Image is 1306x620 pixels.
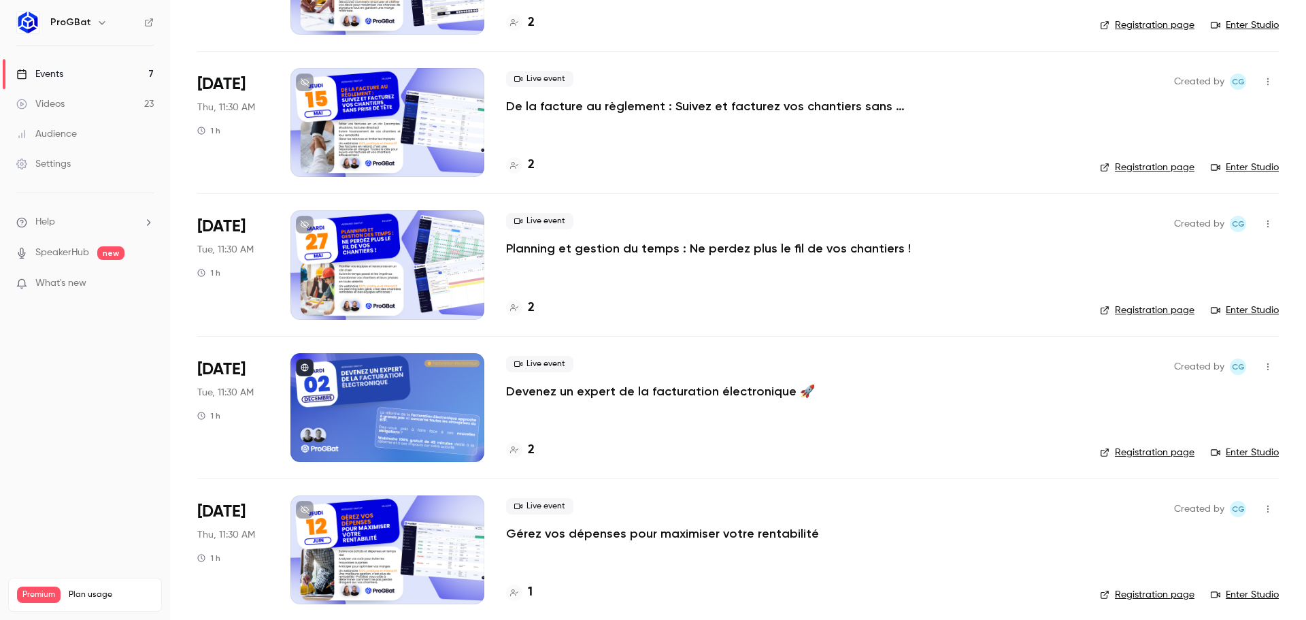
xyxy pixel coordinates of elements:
span: Created by [1174,74,1224,90]
span: Plan usage [69,589,153,600]
span: Tue, 11:30 AM [197,243,254,257]
a: 2 [506,156,535,174]
a: SpeakerHub [35,246,89,260]
span: Created by [1174,359,1224,375]
span: [DATE] [197,216,246,238]
a: Enter Studio [1211,18,1279,32]
span: new [97,246,124,260]
a: Registration page [1100,446,1194,459]
div: Nov 25 Tue, 11:30 AM (Europe/Paris) [197,210,269,319]
h4: 2 [528,156,535,174]
a: Registration page [1100,161,1194,174]
span: CG [1232,216,1245,232]
a: Enter Studio [1211,446,1279,459]
h4: 1 [528,583,533,602]
div: Nov 13 Thu, 11:30 AM (Europe/Paris) [197,68,269,177]
li: help-dropdown-opener [16,215,154,229]
span: Help [35,215,55,229]
div: 1 h [197,125,220,136]
span: Live event [506,498,573,515]
span: CG [1232,359,1245,375]
div: Videos [16,97,65,111]
a: Registration page [1100,18,1194,32]
a: Enter Studio [1211,161,1279,174]
img: ProGBat [17,12,39,33]
span: Charles Gallard [1230,74,1246,90]
div: 1 h [197,553,220,564]
span: Premium [17,587,61,603]
h6: ProGBat [50,16,91,29]
span: [DATE] [197,501,246,523]
span: CG [1232,501,1245,517]
span: Live event [506,71,573,87]
span: Thu, 11:30 AM [197,528,255,542]
iframe: Noticeable Trigger [137,278,154,290]
span: [DATE] [197,74,246,95]
span: Charles Gallard [1230,359,1246,375]
a: Registration page [1100,304,1194,317]
div: 1 h [197,267,220,278]
a: 2 [506,14,535,32]
h4: 2 [528,441,535,459]
a: 2 [506,441,535,459]
span: Charles Gallard [1230,216,1246,232]
span: CG [1232,74,1245,90]
span: Created by [1174,501,1224,517]
span: Tue, 11:30 AM [197,386,254,399]
div: Dec 2 Tue, 11:30 AM (Europe/Paris) [197,353,269,462]
a: Planning et gestion du temps : Ne perdez plus le fil de vos chantiers ! [506,240,911,257]
span: Charles Gallard [1230,501,1246,517]
a: De la facture au règlement : Suivez et facturez vos chantiers sans prise de tête [506,98,914,114]
a: Registration page [1100,588,1194,602]
span: Thu, 11:30 AM [197,101,255,114]
span: [DATE] [197,359,246,380]
a: 1 [506,583,533,602]
a: Enter Studio [1211,304,1279,317]
div: Events [16,67,63,81]
div: Audience [16,127,77,141]
div: 1 h [197,410,220,421]
a: 2 [506,299,535,317]
div: Settings [16,157,71,171]
a: Gérez vos dépenses pour maximiser votre rentabilité [506,525,819,542]
span: What's new [35,276,86,291]
span: Live event [506,356,573,372]
span: Live event [506,213,573,229]
div: Dec 4 Thu, 11:30 AM (Europe/Paris) [197,495,269,604]
h4: 2 [528,299,535,317]
h4: 2 [528,14,535,32]
a: Enter Studio [1211,588,1279,602]
a: Devenez un expert de la facturation électronique 🚀 [506,383,815,399]
span: Created by [1174,216,1224,232]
